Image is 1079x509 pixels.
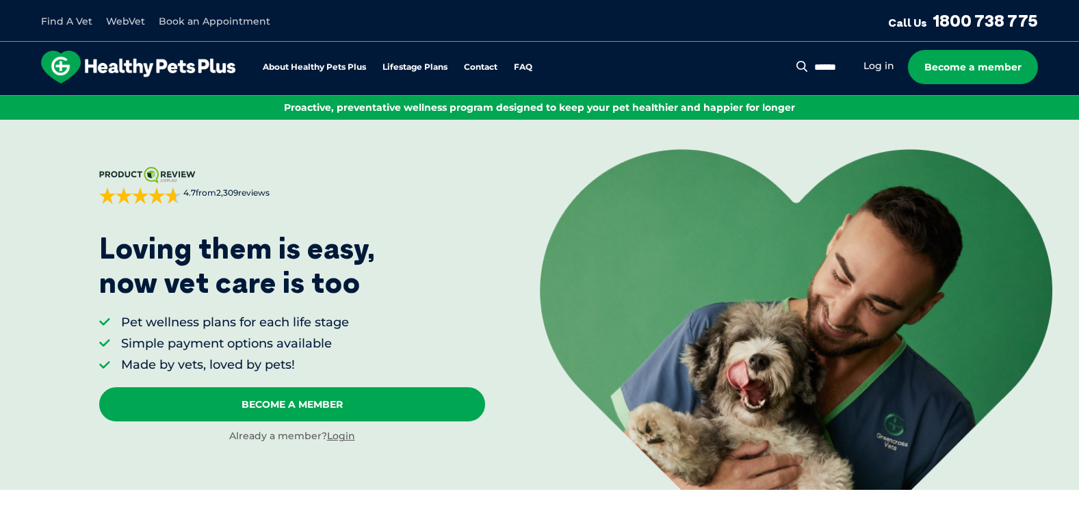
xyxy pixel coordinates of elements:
[99,167,485,204] a: 4.7from2,309reviews
[514,63,532,72] a: FAQ
[327,430,355,442] a: Login
[183,187,196,198] strong: 4.7
[159,15,270,27] a: Book an Appointment
[464,63,497,72] a: Contact
[216,187,270,198] span: 2,309 reviews
[908,50,1038,84] a: Become a member
[382,63,447,72] a: Lifestage Plans
[863,60,894,73] a: Log in
[99,231,376,300] p: Loving them is easy, now vet care is too
[284,101,795,114] span: Proactive, preventative wellness program designed to keep your pet healthier and happier for longer
[121,335,349,352] li: Simple payment options available
[181,187,270,199] span: from
[99,187,181,204] div: 4.7 out of 5 stars
[41,51,235,83] img: hpp-logo
[794,60,811,73] button: Search
[888,16,927,29] span: Call Us
[540,149,1052,490] img: <p>Loving them is easy, <br /> now vet care is too</p>
[121,356,349,374] li: Made by vets, loved by pets!
[121,314,349,331] li: Pet wellness plans for each life stage
[99,387,485,421] a: Become A Member
[99,430,485,443] div: Already a member?
[106,15,145,27] a: WebVet
[888,10,1038,31] a: Call Us1800 738 775
[263,63,366,72] a: About Healthy Pets Plus
[41,15,92,27] a: Find A Vet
